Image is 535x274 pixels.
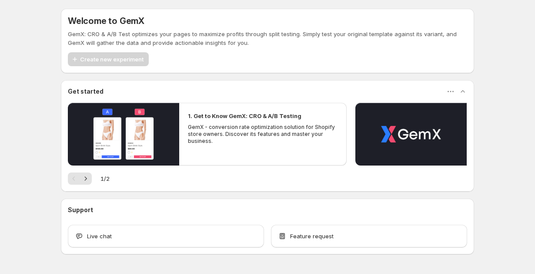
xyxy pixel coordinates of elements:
[87,232,112,240] span: Live chat
[68,87,104,96] h3: Get started
[100,174,110,183] span: 1 / 2
[188,124,338,145] p: GemX - conversion rate optimization solution for Shopify store owners. Discover its features and ...
[290,232,334,240] span: Feature request
[68,206,93,214] h3: Support
[80,173,92,185] button: Siguiente
[68,30,467,47] p: GemX: CRO & A/B Test optimizes your pages to maximize profits through split testing. Simply test ...
[355,103,467,166] button: Reproducir el video
[68,103,179,166] button: Reproducir el video
[188,112,301,120] h2: 1. Get to Know GemX: CRO & A/B Testing
[68,173,92,185] nav: Paginación
[68,16,144,26] h5: Welcome to GemX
